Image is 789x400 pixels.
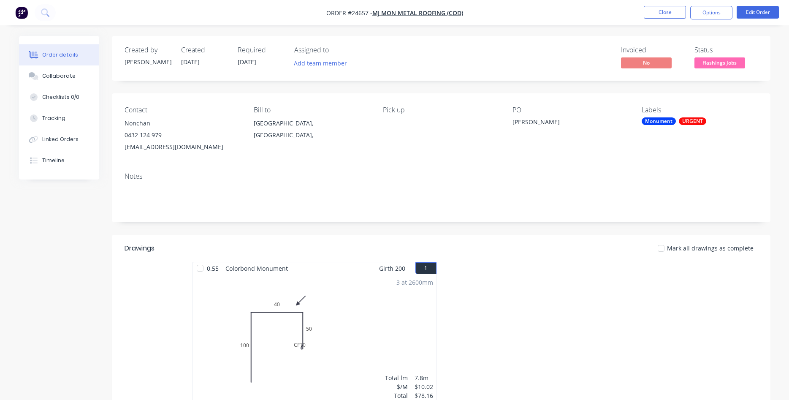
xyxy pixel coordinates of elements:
[737,6,779,19] button: Edit Order
[125,117,240,129] div: Nonchan
[254,106,369,114] div: Bill to
[238,46,284,54] div: Required
[42,136,79,143] div: Linked Orders
[125,117,240,153] div: Nonchan0432 124 979[EMAIL_ADDRESS][DOMAIN_NAME]
[42,72,76,80] div: Collaborate
[294,46,379,54] div: Assigned to
[383,106,499,114] div: Pick up
[19,87,99,108] button: Checklists 0/0
[19,129,99,150] button: Linked Orders
[385,382,408,391] div: $/M
[694,57,745,68] span: Flashings Jobs
[694,57,745,70] button: Flashings Jobs
[642,106,757,114] div: Labels
[42,114,65,122] div: Tracking
[385,391,408,400] div: Total
[125,57,171,66] div: [PERSON_NAME]
[19,44,99,65] button: Order details
[289,57,351,69] button: Add team member
[254,117,369,141] div: [GEOGRAPHIC_DATA], [GEOGRAPHIC_DATA],
[19,65,99,87] button: Collaborate
[125,243,155,253] div: Drawings
[42,93,79,101] div: Checklists 0/0
[642,117,676,125] div: Monument
[415,262,437,274] button: 1
[15,6,28,19] img: Factory
[690,6,732,19] button: Options
[294,57,352,69] button: Add team member
[372,9,463,17] a: MJ MON METAL ROOFING (COD)
[621,46,684,54] div: Invoiced
[415,391,433,400] div: $78.16
[694,46,758,54] div: Status
[512,117,618,129] div: [PERSON_NAME]
[396,278,433,287] div: 3 at 2600mm
[512,106,628,114] div: PO
[125,141,240,153] div: [EMAIL_ADDRESS][DOMAIN_NAME]
[42,157,65,164] div: Timeline
[181,58,200,66] span: [DATE]
[238,58,256,66] span: [DATE]
[385,373,408,382] div: Total lm
[415,373,433,382] div: 7.8m
[19,150,99,171] button: Timeline
[203,262,222,275] span: 0.55
[181,46,228,54] div: Created
[19,108,99,129] button: Tracking
[667,244,754,253] span: Mark all drawings as complete
[254,117,369,144] div: [GEOGRAPHIC_DATA], [GEOGRAPHIC_DATA],
[679,117,706,125] div: URGENT
[644,6,686,19] button: Close
[125,46,171,54] div: Created by
[42,51,78,59] div: Order details
[326,9,372,17] span: Order #24657 -
[125,129,240,141] div: 0432 124 979
[125,106,240,114] div: Contact
[621,57,672,68] span: No
[125,172,758,180] div: Notes
[415,382,433,391] div: $10.02
[379,262,405,275] span: Girth 200
[222,262,291,275] span: Colorbond Monument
